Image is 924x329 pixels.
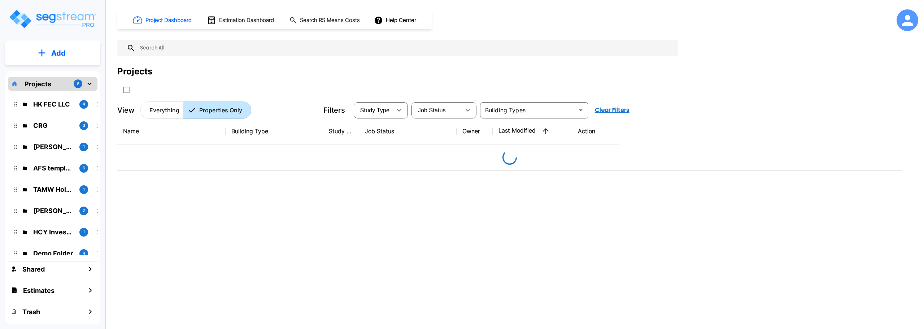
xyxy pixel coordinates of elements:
[183,101,251,119] button: Properties Only
[226,118,323,144] th: Building Type
[199,106,242,114] p: Properties Only
[576,105,586,115] button: Open
[83,250,85,256] p: 4
[372,13,419,27] button: Help Center
[51,48,66,59] p: Add
[493,118,572,144] th: Last Modified
[33,163,74,173] p: AFS templates
[83,122,85,129] p: 3
[23,286,55,295] h1: Estimates
[149,106,179,114] p: Everything
[119,83,134,97] button: SelectAll
[145,16,192,25] h1: Project Dashboard
[300,16,360,25] h1: Search RS Means Costs
[33,121,74,130] p: CRG
[22,307,40,317] h1: Trash
[83,208,85,214] p: 2
[33,185,74,194] p: TAMW Holdings LLC
[33,227,74,237] p: HCY Investments LLC
[592,103,632,117] button: Clear Filters
[418,107,446,113] span: Job Status
[355,100,392,120] div: Select
[77,81,79,87] p: 8
[117,118,226,144] th: Name
[117,105,135,116] p: View
[219,16,274,25] h1: Estimation Dashboard
[287,13,364,27] button: Search RS Means Costs
[5,43,100,64] button: Add
[83,101,85,107] p: 4
[33,142,74,152] p: Brandon Monsanto
[83,186,85,192] p: 1
[25,79,51,89] p: Projects
[204,13,278,28] button: Estimation Dashboard
[33,248,74,258] p: Demo Folder
[482,105,574,115] input: Building Types
[457,118,493,144] th: Owner
[33,206,74,216] p: Mike Powell
[83,229,85,235] p: 1
[413,100,461,120] div: Select
[22,264,45,274] h1: Shared
[83,165,85,171] p: 6
[83,144,85,150] p: 1
[130,12,196,28] button: Project Dashboard
[8,9,97,29] img: Logo
[323,118,359,144] th: Study Type
[572,118,619,144] th: Action
[117,65,152,78] div: Projects
[135,40,674,56] input: Search All
[323,105,345,116] p: Filters
[33,99,74,109] p: HK FEC LLC
[359,118,457,144] th: Job Status
[360,107,389,113] span: Study Type
[140,101,184,119] button: Everything
[140,101,251,119] div: Platform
